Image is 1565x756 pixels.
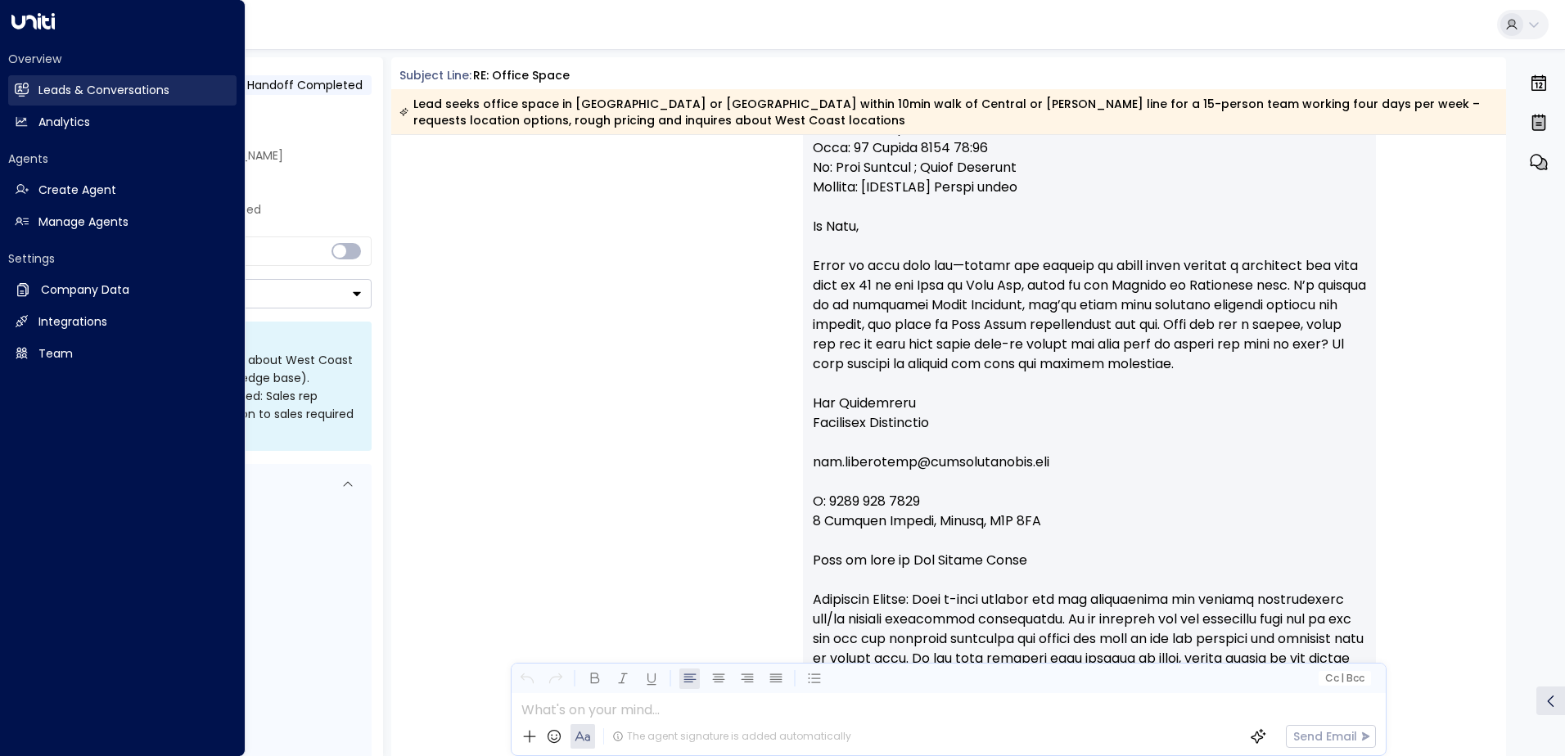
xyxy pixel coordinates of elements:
button: Undo [516,668,537,689]
h2: Create Agent [38,182,116,199]
div: Lead seeks office space in [GEOGRAPHIC_DATA] or [GEOGRAPHIC_DATA] within 10min walk of Central or... [399,96,1497,128]
a: Create Agent [8,175,237,205]
h2: Team [38,345,73,362]
h2: Analytics [38,114,90,131]
a: Team [8,339,237,369]
h2: Leads & Conversations [38,82,169,99]
a: Leads & Conversations [8,75,237,106]
h2: Overview [8,51,237,67]
div: The agent signature is added automatically [612,729,851,744]
h2: Integrations [38,313,107,331]
span: Cc Bcc [1324,673,1364,684]
a: Company Data [8,275,237,305]
a: Manage Agents [8,207,237,237]
button: Cc|Bcc [1318,671,1370,686]
a: Integrations [8,307,237,337]
h2: Settings [8,250,237,267]
h2: Agents [8,151,237,167]
button: Redo [545,668,566,689]
h2: Manage Agents [38,214,129,231]
span: Subject Line: [399,67,471,83]
span: Handoff Completed [247,77,363,93]
h2: Company Data [41,281,129,299]
a: Analytics [8,107,237,137]
div: RE: Office space [473,67,570,84]
span: | [1341,673,1344,684]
